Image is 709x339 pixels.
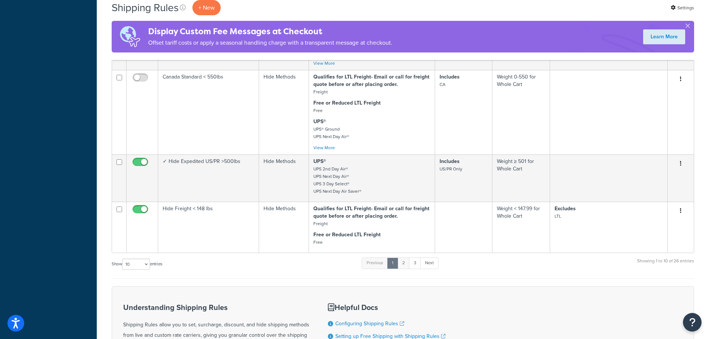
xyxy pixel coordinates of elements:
[313,60,335,67] a: View More
[328,303,450,311] h3: Helpful Docs
[158,70,259,154] td: Canada Standard < 550lbs
[409,258,421,269] a: 3
[492,70,550,154] td: Weight 0-550 for Whole Cart
[148,38,392,48] p: Offset tariff costs or apply a seasonal handling charge with a transparent message at checkout.
[123,303,309,311] h3: Understanding Shipping Rules
[335,320,404,327] a: Configuring Shipping Rules
[259,202,309,253] td: Hide Methods
[671,3,694,13] a: Settings
[313,166,361,195] small: UPS 2nd Day Air® UPS Next Day Air® UPS 3 Day Select® UPS Next Day Air Saver®
[259,70,309,154] td: Hide Methods
[420,258,438,269] a: Next
[112,259,162,270] label: Show entries
[259,154,309,202] td: Hide Methods
[313,205,429,220] strong: Qualifies for LTL Freight- Email or call for freight quote before or after placing order.
[492,202,550,253] td: Weight < 147.99 for Whole Cart
[112,21,148,52] img: duties-banner-06bc72dcb5fe05cb3f9472aba00be2ae8eb53ab6f0d8bb03d382ba314ac3c341.png
[683,313,702,332] button: Open Resource Center
[112,0,179,15] h1: Shipping Rules
[313,126,349,140] small: UPS® Ground UPS Next Day Air®
[555,213,561,220] small: LTL
[555,205,576,212] strong: Excludes
[387,258,398,269] a: 1
[492,154,550,202] td: Weight ≥ 501 for Whole Cart
[313,220,328,227] small: Freight
[440,166,462,172] small: US/PR Only
[158,154,259,202] td: ✓ Hide Expedited US/PR >500lbs
[158,202,259,253] td: Hide Freight < 148 lbs
[313,99,381,107] strong: Free or Reduced LTL Freight
[313,231,381,239] strong: Free or Reduced LTL Freight
[313,144,335,151] a: View More
[643,29,685,44] a: Learn More
[440,157,460,165] strong: Includes
[313,118,326,125] strong: UPS®
[440,73,460,81] strong: Includes
[313,89,328,95] small: Freight
[637,257,694,273] div: Showing 1 to 10 of 26 entries
[362,258,388,269] a: Previous
[313,73,429,88] strong: Qualifies for LTL Freight- Email or call for freight quote before or after placing order.
[397,258,410,269] a: 2
[122,259,150,270] select: Showentries
[313,157,326,165] strong: UPS®
[313,239,323,246] small: Free
[440,81,445,88] small: CA
[148,25,392,38] h4: Display Custom Fee Messages at Checkout
[313,107,323,114] small: Free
